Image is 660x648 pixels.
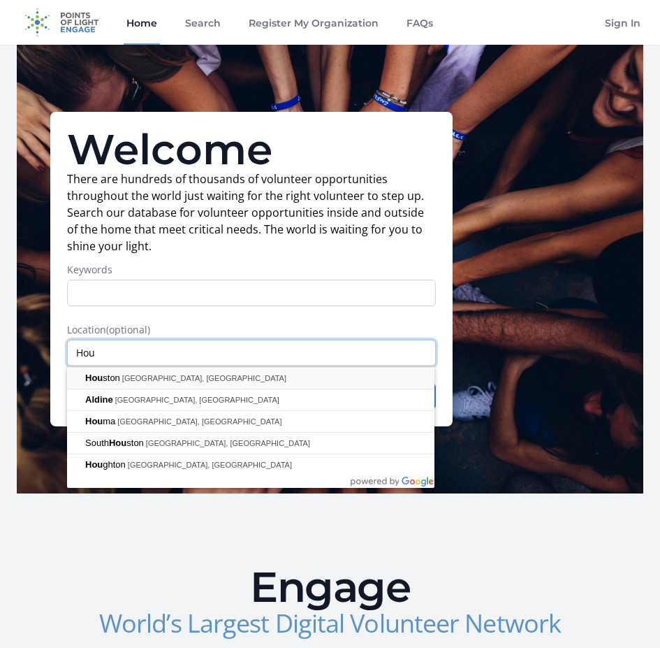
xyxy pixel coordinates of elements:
[128,461,292,469] span: [GEOGRAPHIC_DATA], [GEOGRAPHIC_DATA]
[85,459,103,470] span: Hou
[115,396,279,404] span: [GEOGRAPHIC_DATA], [GEOGRAPHIC_DATA]
[85,416,103,426] span: Hou
[67,129,436,171] h1: Welcome
[85,416,117,426] span: ma
[85,459,128,470] span: ghton
[106,323,150,336] span: (optional)
[67,263,436,277] label: Keywords
[85,438,146,448] span: South ston
[117,417,281,426] span: [GEOGRAPHIC_DATA], [GEOGRAPHIC_DATA]
[96,566,565,608] h2: Engage
[146,439,310,447] span: [GEOGRAPHIC_DATA], [GEOGRAPHIC_DATA]
[96,611,565,636] h3: World’s Largest Digital Volunteer Network
[85,373,103,383] span: Hou
[122,374,286,382] span: [GEOGRAPHIC_DATA], [GEOGRAPHIC_DATA]
[67,340,436,366] input: Enter a location
[85,373,122,383] span: ston
[109,438,126,448] span: Hou
[85,394,113,405] span: Aldine
[67,323,436,337] label: Location
[67,171,436,254] p: There are hundreds of thousands of volunteer opportunities throughout the world just waiting for ...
